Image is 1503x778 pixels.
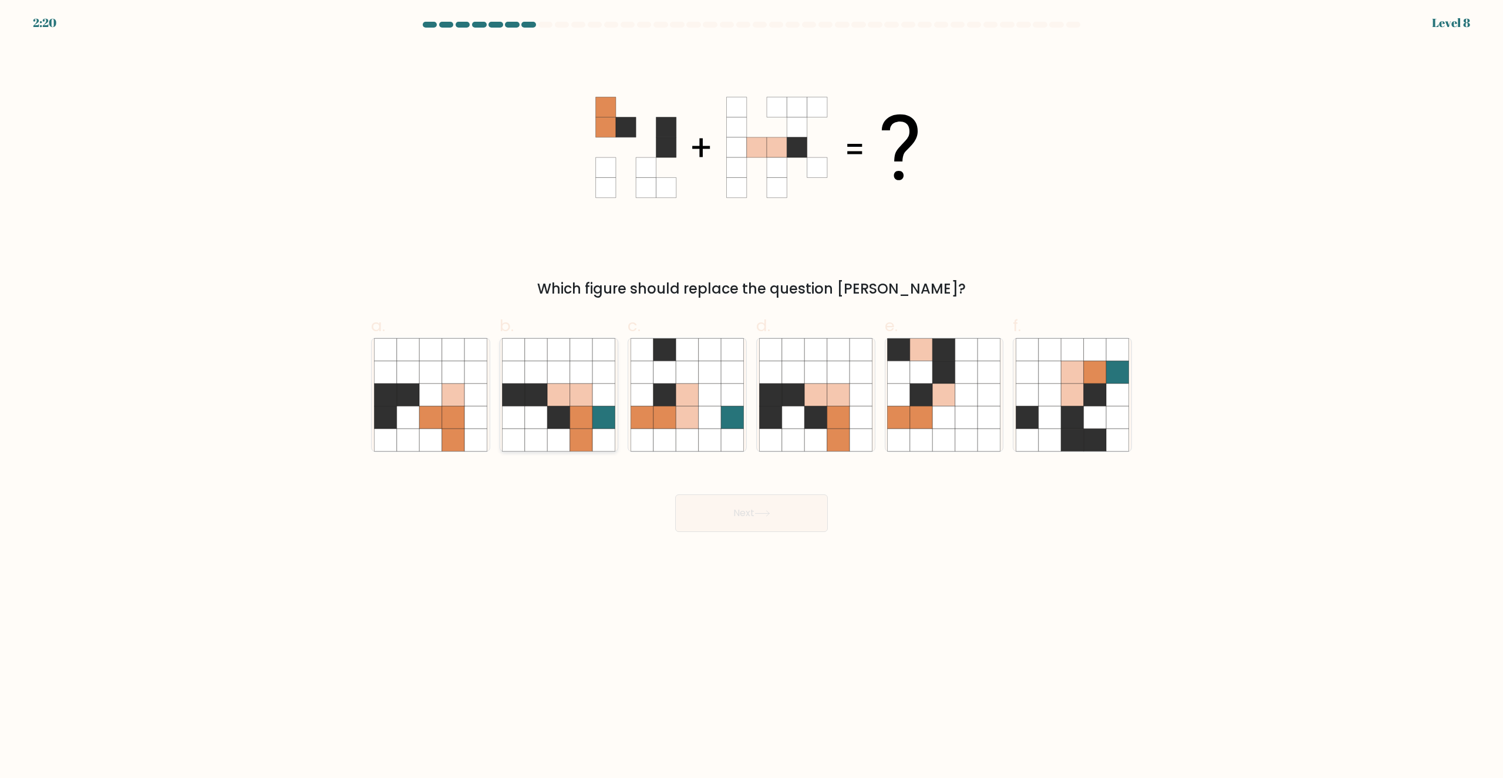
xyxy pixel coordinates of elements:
[628,314,641,337] span: c.
[371,314,385,337] span: a.
[500,314,514,337] span: b.
[675,494,828,532] button: Next
[378,278,1125,299] div: Which figure should replace the question [PERSON_NAME]?
[33,14,56,32] div: 2:20
[885,314,898,337] span: e.
[1432,14,1470,32] div: Level 8
[756,314,770,337] span: d.
[1013,314,1021,337] span: f.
